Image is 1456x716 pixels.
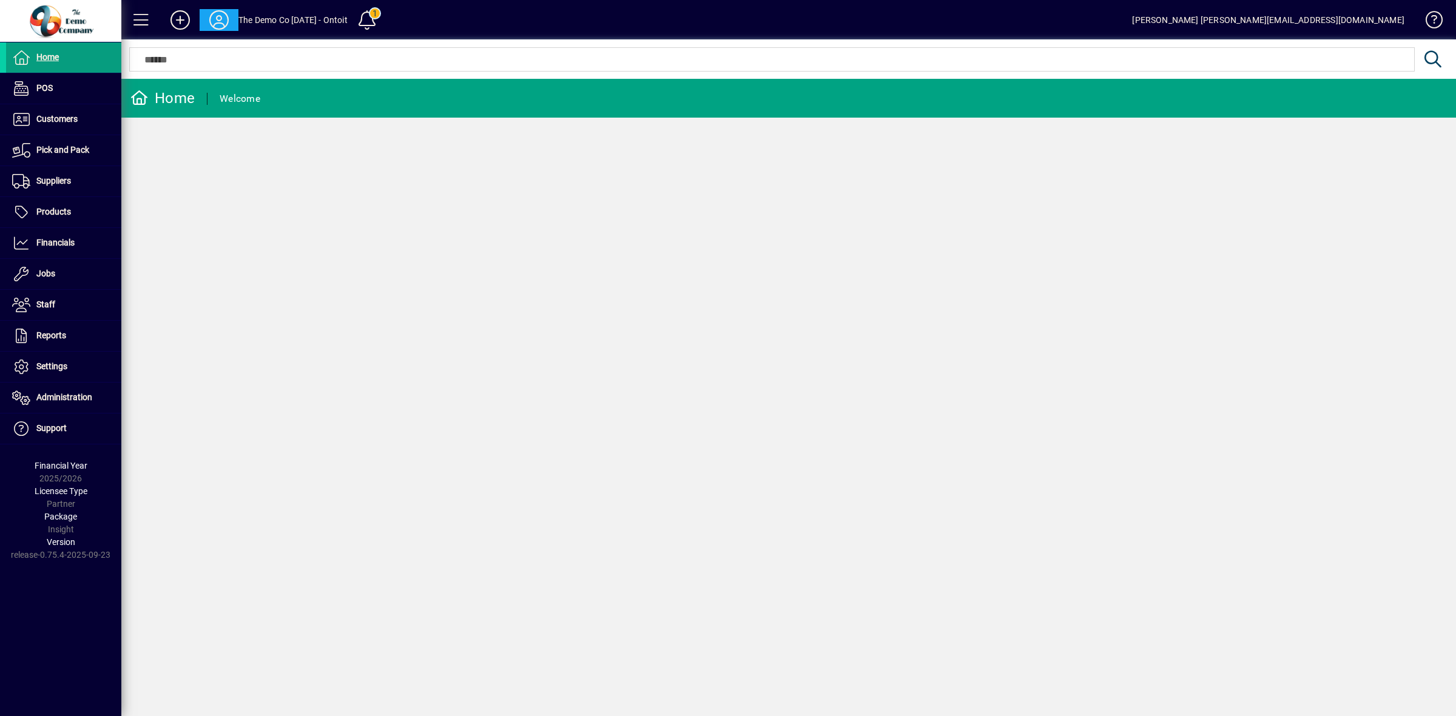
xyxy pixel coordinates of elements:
span: Products [36,207,71,216]
span: Version [47,537,75,547]
span: Pick and Pack [36,145,89,155]
a: Pick and Pack [6,135,121,166]
a: Financials [6,228,121,258]
span: Settings [36,361,67,371]
a: Products [6,197,121,227]
a: POS [6,73,121,104]
a: Knowledge Base [1417,2,1441,42]
a: Support [6,413,121,444]
span: Financial Year [35,461,87,470]
div: The Demo Co [DATE] - Ontoit [238,10,348,30]
span: Administration [36,392,92,402]
a: Customers [6,104,121,135]
span: Financials [36,238,75,247]
a: Jobs [6,259,121,289]
span: Customers [36,114,78,124]
span: Staff [36,299,55,309]
a: Suppliers [6,166,121,196]
a: Reports [6,321,121,351]
a: Administration [6,383,121,413]
span: Jobs [36,269,55,278]
span: Licensee Type [35,486,87,496]
span: Suppliers [36,176,71,186]
div: [PERSON_NAME] [PERSON_NAME][EMAIL_ADDRESS][DOMAIN_NAME] [1132,10,1404,30]
button: Add [161,9,200,31]
a: Staff [6,290,121,320]
span: POS [36,83,53,93]
span: Reports [36,330,66,340]
a: Settings [6,352,121,382]
span: Support [36,423,67,433]
div: Home [130,89,195,108]
span: Package [44,512,77,521]
button: Profile [200,9,238,31]
span: Home [36,52,59,62]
